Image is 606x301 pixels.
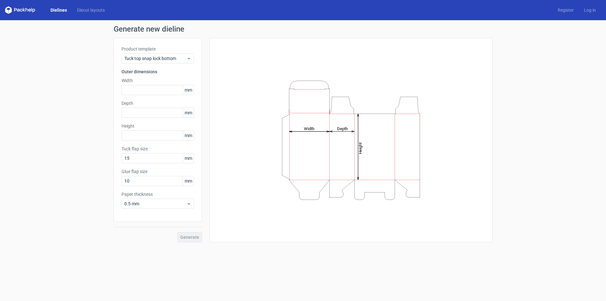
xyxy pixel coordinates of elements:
span: mm [183,131,194,140]
label: Height [122,123,194,129]
span: mm [183,176,194,186]
span: mm [183,154,194,163]
label: Glue flap size [122,168,194,175]
span: 0.5 mm [124,201,187,207]
label: Product template [122,46,194,52]
a: Log in [579,7,601,13]
a: Dielines [45,7,72,13]
a: Diecut layouts [72,7,110,13]
label: Width [122,77,194,84]
span: mm [183,108,194,117]
h3: Outer dimensions [122,69,194,75]
span: Tuck top snap lock bottom [124,55,187,62]
h1: Generate new dieline [114,25,492,33]
label: Paper thickness [122,191,194,197]
tspan: Height [358,142,363,154]
a: Register [553,7,579,13]
label: Depth [122,100,194,106]
tspan: Width [304,126,314,131]
label: Tuck flap size [122,146,194,152]
tspan: Depth [337,126,348,131]
span: mm [183,85,194,95]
